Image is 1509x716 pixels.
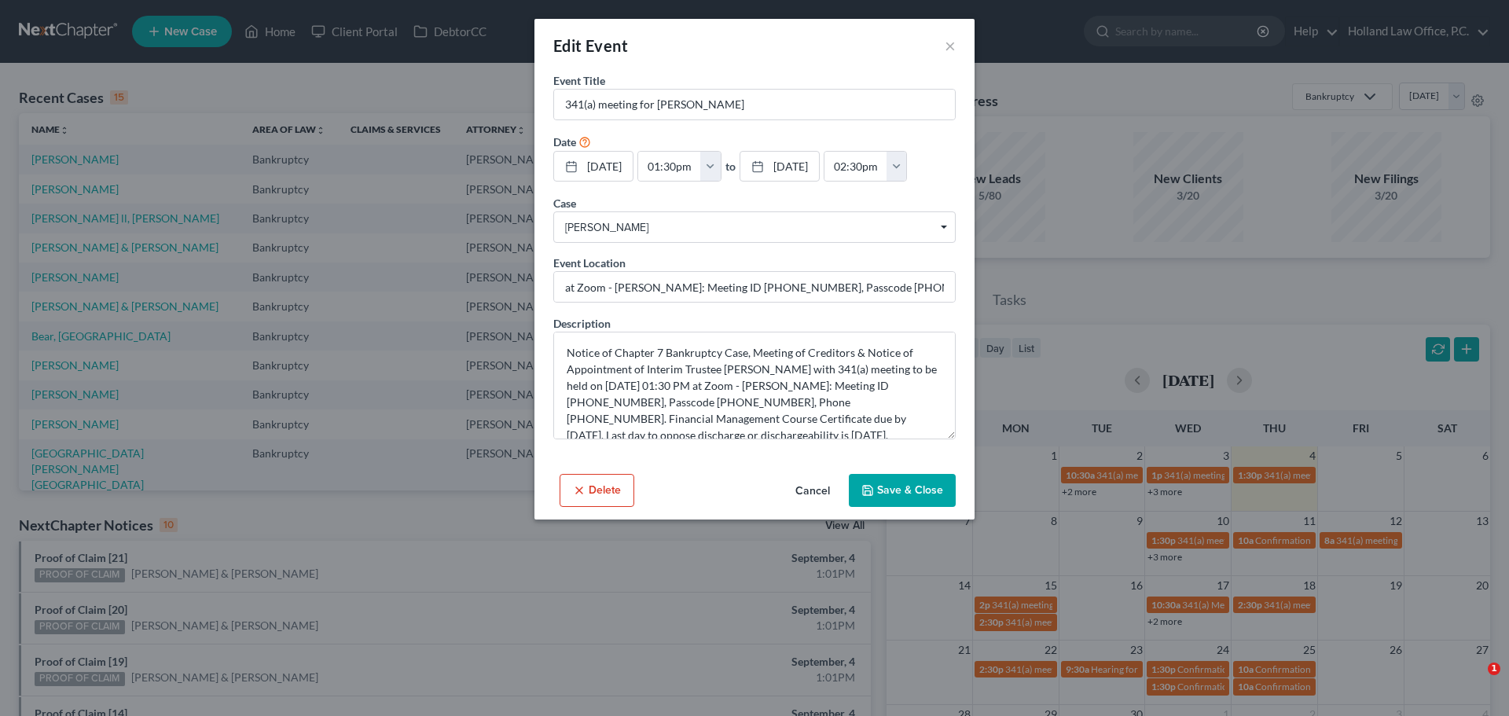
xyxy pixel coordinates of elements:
[553,211,956,243] span: Select box activate
[740,152,819,182] a: [DATE]
[824,152,887,182] input: -- : --
[945,36,956,55] button: ×
[725,158,736,174] label: to
[1488,663,1500,675] span: 1
[554,90,955,119] input: Enter event name...
[553,36,628,55] span: Edit Event
[560,474,634,507] button: Delete
[565,219,944,236] span: [PERSON_NAME]
[554,152,633,182] a: [DATE]
[1456,663,1493,700] iframe: Intercom live chat
[553,74,605,87] span: Event Title
[553,255,626,271] label: Event Location
[554,272,955,302] input: Enter location...
[849,474,956,507] button: Save & Close
[638,152,701,182] input: -- : --
[783,475,843,507] button: Cancel
[553,195,576,211] label: Case
[553,315,611,332] label: Description
[553,134,576,150] label: Date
